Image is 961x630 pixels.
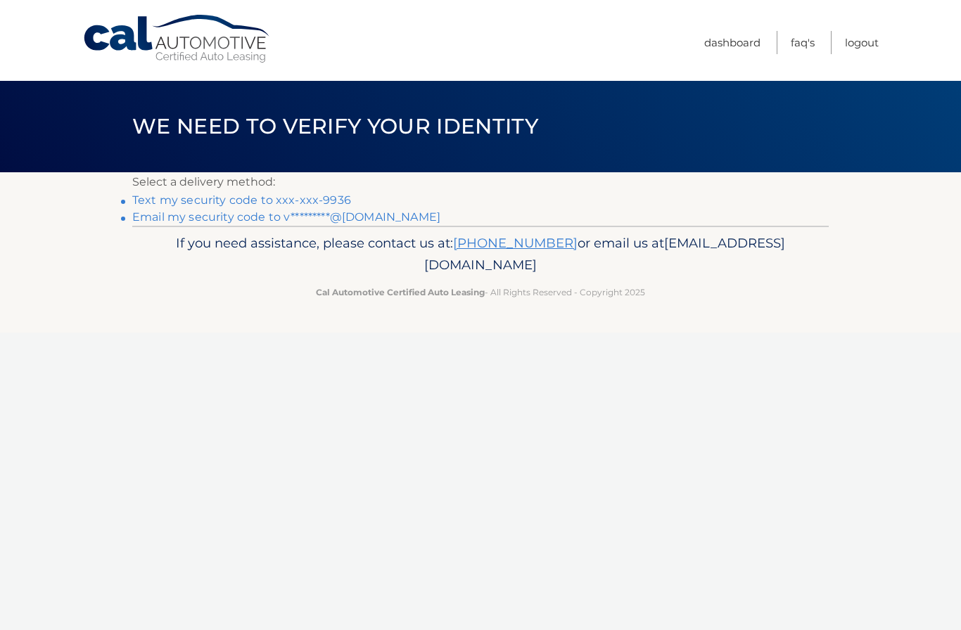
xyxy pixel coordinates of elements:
[132,172,829,192] p: Select a delivery method:
[141,285,820,300] p: - All Rights Reserved - Copyright 2025
[845,31,879,54] a: Logout
[791,31,815,54] a: FAQ's
[132,210,440,224] a: Email my security code to v*********@[DOMAIN_NAME]
[453,235,578,251] a: [PHONE_NUMBER]
[316,287,485,297] strong: Cal Automotive Certified Auto Leasing
[82,14,272,64] a: Cal Automotive
[141,232,820,277] p: If you need assistance, please contact us at: or email us at
[132,193,351,207] a: Text my security code to xxx-xxx-9936
[704,31,760,54] a: Dashboard
[132,113,538,139] span: We need to verify your identity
